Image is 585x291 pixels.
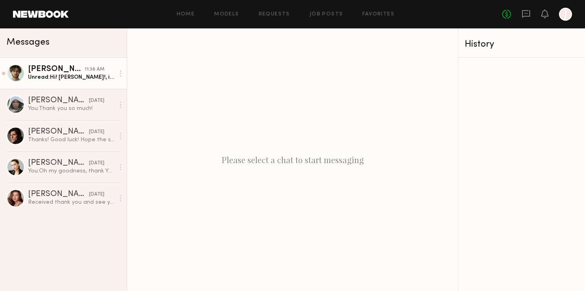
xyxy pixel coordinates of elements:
[310,12,343,17] a: Job Posts
[28,97,89,105] div: [PERSON_NAME]
[89,128,104,136] div: [DATE]
[214,12,239,17] a: Models
[362,12,394,17] a: Favorites
[28,105,115,112] div: You: Thank you so much!
[84,66,104,73] div: 11:38 AM
[28,136,115,144] div: Thanks! Good luck! Hope the shoot goes well!
[259,12,290,17] a: Requests
[28,198,115,206] div: Received thank you and see you [DATE]!
[89,191,104,198] div: [DATE]
[28,128,89,136] div: [PERSON_NAME]
[28,65,84,73] div: [PERSON_NAME]
[559,8,572,21] a: J
[28,190,89,198] div: [PERSON_NAME]
[28,159,89,167] div: [PERSON_NAME]
[89,160,104,167] div: [DATE]
[28,167,115,175] div: You: Oh my goodness, thank YOU! You were wonderful to work with. Hugs! :)
[127,28,458,291] div: Please select a chat to start messaging
[89,97,104,105] div: [DATE]
[6,38,50,47] span: Messages
[465,40,578,49] div: History
[177,12,195,17] a: Home
[28,73,115,81] div: Unread: Hi! [PERSON_NAME]!, i would love to be your model ❤️‍🔥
